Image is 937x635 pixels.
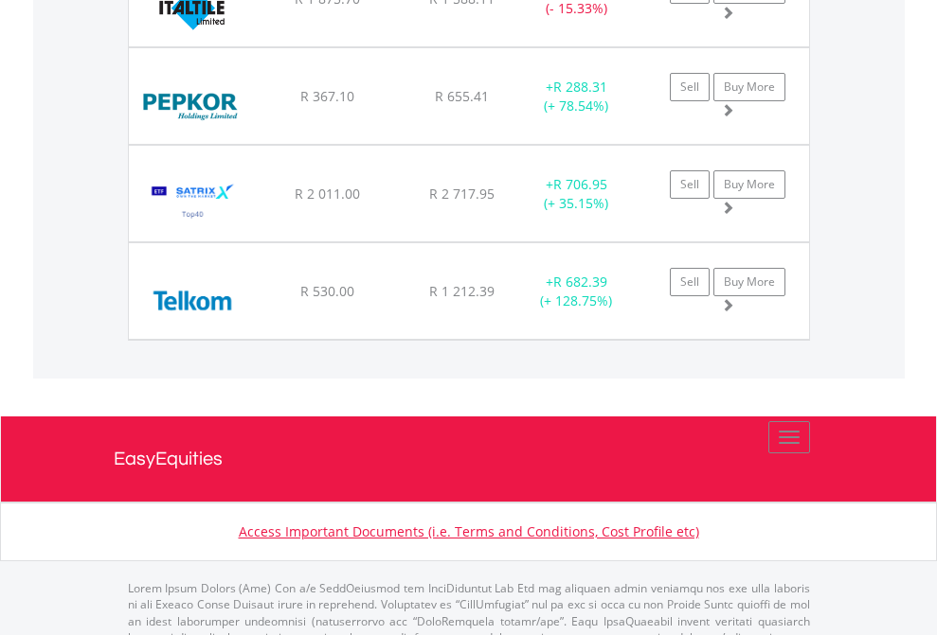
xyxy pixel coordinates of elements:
div: + (+ 78.54%) [517,78,636,115]
img: EQU.ZA.STX40.png [138,169,247,237]
span: R 2 717.95 [429,185,495,203]
a: EasyEquities [114,416,824,502]
span: R 682.39 [553,273,607,291]
span: R 530.00 [300,282,354,300]
span: R 288.31 [553,78,607,96]
img: EQU.ZA.TKG.png [138,267,247,334]
span: R 2 011.00 [295,185,360,203]
img: EQU.ZA.PPH.png [138,72,245,139]
a: Sell [670,268,710,296]
a: Sell [670,170,710,199]
div: + (+ 128.75%) [517,273,636,310]
span: R 367.10 [300,87,354,105]
span: R 1 212.39 [429,282,495,300]
a: Buy More [713,268,785,296]
a: Buy More [713,170,785,199]
a: Access Important Documents (i.e. Terms and Conditions, Cost Profile etc) [239,522,699,540]
a: Buy More [713,73,785,101]
a: Sell [670,73,710,101]
span: R 655.41 [435,87,489,105]
span: R 706.95 [553,175,607,193]
div: + (+ 35.15%) [517,175,636,213]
